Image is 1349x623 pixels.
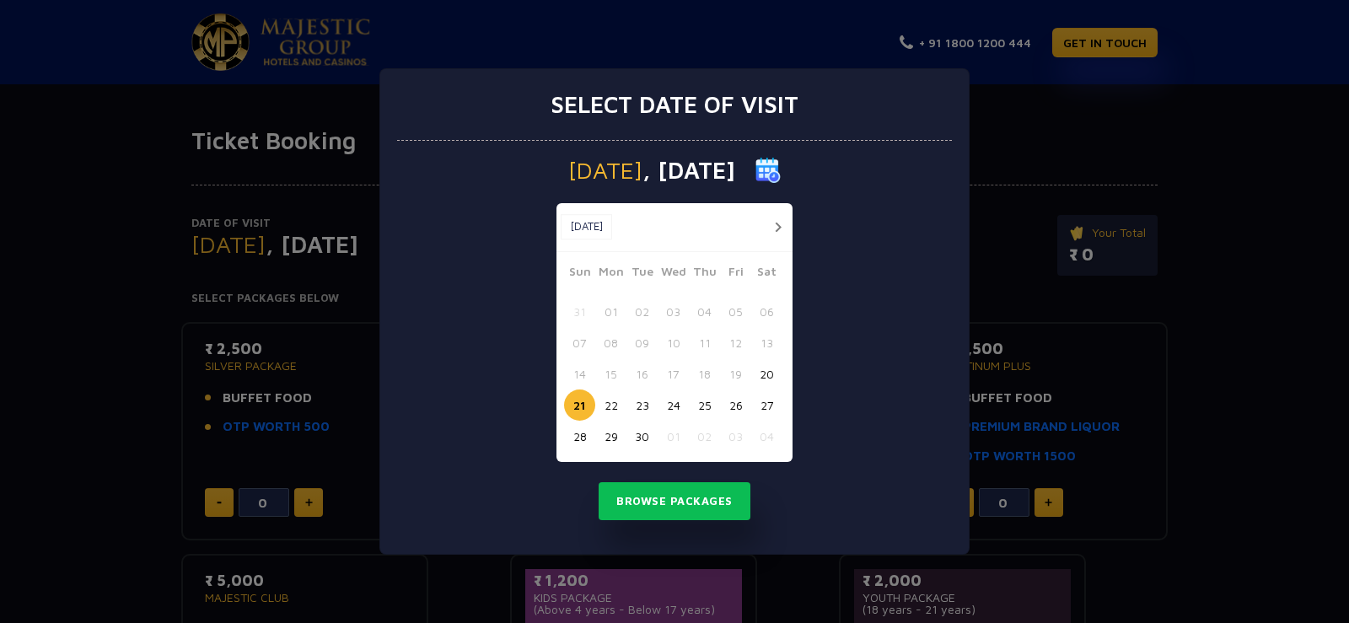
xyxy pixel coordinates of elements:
h3: Select date of visit [551,90,798,119]
button: 24 [658,389,689,421]
button: 11 [689,327,720,358]
span: Thu [689,262,720,286]
button: 15 [595,358,626,389]
button: 30 [626,421,658,452]
button: 17 [658,358,689,389]
button: 14 [564,358,595,389]
button: 27 [751,389,782,421]
button: 02 [689,421,720,452]
button: 19 [720,358,751,389]
button: 21 [564,389,595,421]
button: 28 [564,421,595,452]
button: 29 [595,421,626,452]
span: , [DATE] [642,158,735,182]
button: 13 [751,327,782,358]
button: 01 [595,296,626,327]
img: calender icon [755,158,781,183]
button: 08 [595,327,626,358]
button: 06 [751,296,782,327]
button: 01 [658,421,689,452]
button: 03 [720,421,751,452]
span: Tue [626,262,658,286]
button: 04 [689,296,720,327]
button: 22 [595,389,626,421]
span: [DATE] [568,158,642,182]
button: 02 [626,296,658,327]
button: 18 [689,358,720,389]
button: 31 [564,296,595,327]
span: Mon [595,262,626,286]
button: 20 [751,358,782,389]
button: 03 [658,296,689,327]
span: Fri [720,262,751,286]
button: 05 [720,296,751,327]
button: 12 [720,327,751,358]
button: 23 [626,389,658,421]
button: [DATE] [561,214,612,239]
button: 07 [564,327,595,358]
button: 26 [720,389,751,421]
button: 10 [658,327,689,358]
button: 16 [626,358,658,389]
button: 04 [751,421,782,452]
span: Sun [564,262,595,286]
button: 09 [626,327,658,358]
button: Browse Packages [599,482,750,521]
span: Sat [751,262,782,286]
button: 25 [689,389,720,421]
span: Wed [658,262,689,286]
